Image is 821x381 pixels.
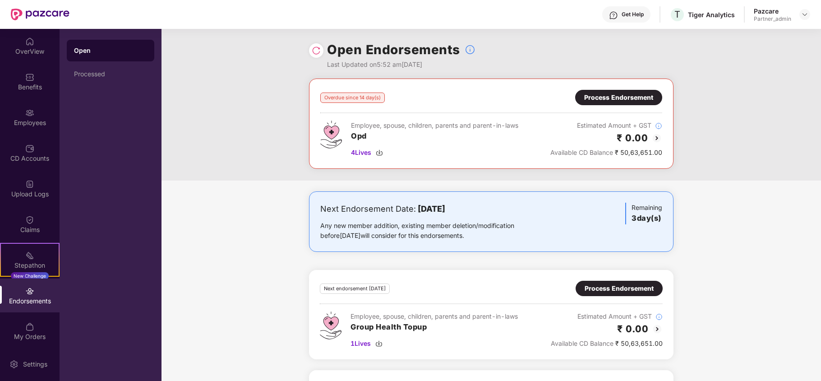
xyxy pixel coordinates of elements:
[754,15,791,23] div: Partner_admin
[550,148,662,158] div: ₹ 50,63,651.00
[25,73,34,82] img: svg+xml;base64,PHN2ZyBpZD0iQmVuZWZpdHMiIHhtbG5zPSJodHRwOi8vd3d3LnczLm9yZy8yMDAwL3N2ZyIgd2lkdGg9Ij...
[25,322,34,331] img: svg+xml;base64,PHN2ZyBpZD0iTXlfT3JkZXJzIiBkYXRhLW5hbWU9Ik15IE9yZGVycyIgeG1sbnM9Imh0dHA6Ly93d3cudz...
[585,283,654,293] div: Process Endorsement
[655,122,662,130] img: svg+xml;base64,PHN2ZyBpZD0iSW5mb18tXzMyeDMyIiBkYXRhLW5hbWU9IkluZm8gLSAzMngzMiIgeG1sbnM9Imh0dHA6Ly...
[584,93,653,102] div: Process Endorsement
[655,313,663,321] img: svg+xml;base64,PHN2ZyBpZD0iSW5mb18tXzMyeDMyIiBkYXRhLW5hbWU9IkluZm8gLSAzMngzMiIgeG1sbnM9Imh0dHA6Ly...
[11,9,69,20] img: New Pazcare Logo
[551,339,663,348] div: ₹ 50,63,651.00
[312,46,321,55] img: svg+xml;base64,PHN2ZyBpZD0iUmVsb2FkLTMyeDMyIiB4bWxucz0iaHR0cDovL3d3dy53My5vcmcvMjAwMC9zdmciIHdpZH...
[375,340,383,347] img: svg+xml;base64,PHN2ZyBpZD0iRG93bmxvYWQtMzJ4MzIiIHhtbG5zPSJodHRwOi8vd3d3LnczLm9yZy8yMDAwL3N2ZyIgd2...
[550,149,613,156] span: Available CD Balance
[625,203,662,224] div: Remaining
[674,9,680,20] span: T
[25,108,34,117] img: svg+xml;base64,PHN2ZyBpZD0iRW1wbG95ZWVzIiB4bWxucz0iaHR0cDovL3d3dy53My5vcmcvMjAwMC9zdmciIHdpZHRoPS...
[550,121,662,130] div: Estimated Amount + GST
[25,251,34,260] img: svg+xml;base64,PHN2ZyB4bWxucz0iaHR0cDovL3d3dy53My5vcmcvMjAwMC9zdmciIHdpZHRoPSIyMSIgaGVpZ2h0PSIyMC...
[632,213,662,224] h3: 3 day(s)
[351,321,518,333] h3: Group Health Topup
[74,46,147,55] div: Open
[418,204,445,214] b: [DATE]
[25,144,34,153] img: svg+xml;base64,PHN2ZyBpZD0iQ0RfQWNjb3VudHMiIGRhdGEtbmFtZT0iQ0QgQWNjb3VudHMiIHhtbG5zPSJodHRwOi8vd3...
[25,215,34,224] img: svg+xml;base64,PHN2ZyBpZD0iQ2xhaW0iIHhtbG5zPSJodHRwOi8vd3d3LnczLm9yZy8yMDAwL3N2ZyIgd2lkdGg9IjIwIi...
[320,93,385,103] div: Overdue since 14 day(s)
[351,148,371,158] span: 4 Lives
[320,283,390,294] div: Next endorsement [DATE]
[609,11,618,20] img: svg+xml;base64,PHN2ZyBpZD0iSGVscC0zMngzMiIgeG1sbnM9Imh0dHA6Ly93d3cudzMub3JnLzIwMDAvc3ZnIiB3aWR0aD...
[25,180,34,189] img: svg+xml;base64,PHN2ZyBpZD0iVXBsb2FkX0xvZ3MiIGRhdGEtbmFtZT0iVXBsb2FkIExvZ3MiIHhtbG5zPSJodHRwOi8vd3...
[622,11,644,18] div: Get Help
[351,311,518,321] div: Employee, spouse, children, parents and parent-in-laws
[327,40,460,60] h1: Open Endorsements
[688,10,735,19] div: Tiger Analytics
[651,133,662,144] img: svg+xml;base64,PHN2ZyBpZD0iQmFjay0yMHgyMCIgeG1sbnM9Imh0dHA6Ly93d3cudzMub3JnLzIwMDAvc3ZnIiB3aWR0aD...
[25,37,34,46] img: svg+xml;base64,PHN2ZyBpZD0iSG9tZSIgeG1sbnM9Imh0dHA6Ly93d3cudzMub3JnLzIwMDAvc3ZnIiB3aWR0aD0iMjAiIG...
[320,221,543,241] div: Any new member addition, existing member deletion/modification before [DATE] will consider for th...
[376,149,383,156] img: svg+xml;base64,PHN2ZyBpZD0iRG93bmxvYWQtMzJ4MzIiIHhtbG5zPSJodHRwOi8vd3d3LnczLm9yZy8yMDAwL3N2ZyIgd2...
[617,321,648,336] h2: ₹ 0.00
[351,121,518,130] div: Employee, spouse, children, parents and parent-in-laws
[327,60,475,70] div: Last Updated on 5:52 am[DATE]
[617,130,648,145] h2: ₹ 0.00
[1,261,59,270] div: Stepathon
[320,121,342,149] img: svg+xml;base64,PHN2ZyB4bWxucz0iaHR0cDovL3d3dy53My5vcmcvMjAwMC9zdmciIHdpZHRoPSI0Ny43MTQiIGhlaWdodD...
[74,70,147,78] div: Processed
[351,339,371,348] span: 1 Lives
[320,311,341,339] img: svg+xml;base64,PHN2ZyB4bWxucz0iaHR0cDovL3d3dy53My5vcmcvMjAwMC9zdmciIHdpZHRoPSI0Ny43MTQiIGhlaWdodD...
[20,360,50,369] div: Settings
[351,130,518,142] h3: Opd
[320,203,543,215] div: Next Endorsement Date:
[652,324,663,335] img: svg+xml;base64,PHN2ZyBpZD0iQmFjay0yMHgyMCIgeG1sbnM9Imh0dHA6Ly93d3cudzMub3JnLzIwMDAvc3ZnIiB3aWR0aD...
[801,11,808,18] img: svg+xml;base64,PHN2ZyBpZD0iRHJvcGRvd24tMzJ4MzIiIHhtbG5zPSJodHRwOi8vd3d3LnczLm9yZy8yMDAwL3N2ZyIgd2...
[11,272,49,279] div: New Challenge
[551,311,663,321] div: Estimated Amount + GST
[754,7,791,15] div: Pazcare
[465,44,475,55] img: svg+xml;base64,PHN2ZyBpZD0iSW5mb18tXzMyeDMyIiBkYXRhLW5hbWU9IkluZm8gLSAzMngzMiIgeG1sbnM9Imh0dHA6Ly...
[9,360,18,369] img: svg+xml;base64,PHN2ZyBpZD0iU2V0dGluZy0yMHgyMCIgeG1sbnM9Imh0dHA6Ly93d3cudzMub3JnLzIwMDAvc3ZnIiB3aW...
[551,339,613,347] span: Available CD Balance
[25,287,34,296] img: svg+xml;base64,PHN2ZyBpZD0iRW5kb3JzZW1lbnRzIiB4bWxucz0iaHR0cDovL3d3dy53My5vcmcvMjAwMC9zdmciIHdpZH...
